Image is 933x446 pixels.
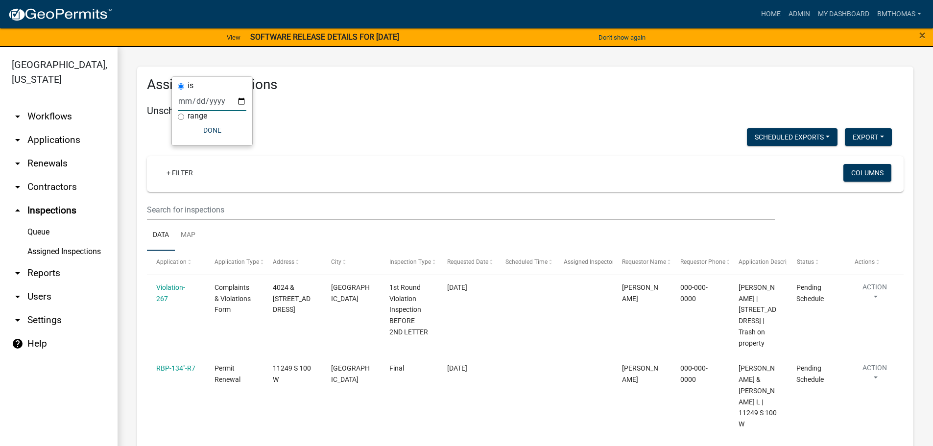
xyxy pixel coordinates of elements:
[380,251,438,274] datatable-header-cell: Inspection Type
[389,283,428,336] span: 1st Round Violation Inspection BEFORE 2ND LETTER
[147,220,175,251] a: Data
[757,5,785,23] a: Home
[12,291,24,303] i: arrow_drop_down
[12,111,24,122] i: arrow_drop_down
[12,314,24,326] i: arrow_drop_down
[505,258,548,265] span: Scheduled Time
[796,258,813,265] span: Status
[263,251,322,274] datatable-header-cell: Address
[796,364,824,383] span: Pending Schedule
[178,121,246,139] button: Done
[843,164,891,182] button: Columns
[188,112,207,120] label: range
[156,364,195,372] a: RBP-134"-R7
[739,364,777,428] span: KEITH, JOHN D & JONI L | 11249 S 100 W
[147,200,775,220] input: Search for inspections
[147,251,205,274] datatable-header-cell: Application
[215,283,251,314] span: Complaints & Violations Form
[223,29,244,46] a: View
[147,76,904,93] h3: Assigned Inspections
[855,258,875,265] span: Actions
[747,128,837,146] button: Scheduled Exports
[273,258,294,265] span: Address
[622,283,658,303] span: Megan Mongosa
[147,105,904,117] h5: Unscheduled
[188,82,193,90] label: is
[389,258,431,265] span: Inspection Type
[729,251,787,274] datatable-header-cell: Application Description
[447,283,467,291] span: 11/27/2023
[855,282,895,306] button: Action
[671,251,729,274] datatable-header-cell: Requestor Phone
[159,164,201,182] a: + Filter
[919,29,926,41] button: Close
[622,258,666,265] span: Requestor Name
[845,251,904,274] datatable-header-cell: Actions
[175,220,201,251] a: Map
[447,258,488,265] span: Requested Date
[554,251,613,274] datatable-header-cell: Assigned Inspector
[595,29,649,46] button: Don't show again
[613,251,671,274] datatable-header-cell: Requestor Name
[156,283,185,303] a: Violation-267
[215,258,259,265] span: Application Type
[389,364,404,372] span: Final
[680,258,725,265] span: Requestor Phone
[12,267,24,279] i: arrow_drop_down
[680,364,708,383] span: 000-000-0000
[919,28,926,42] span: ×
[622,364,658,383] span: Corey
[447,364,467,372] span: 06/17/2025
[331,258,341,265] span: City
[215,364,240,383] span: Permit Renewal
[680,283,708,303] span: 000-000-0000
[250,32,399,42] strong: SOFTWARE RELEASE DETAILS FOR [DATE]
[12,158,24,169] i: arrow_drop_down
[12,205,24,216] i: arrow_drop_up
[12,338,24,350] i: help
[273,283,311,314] span: 4024 & 4032 N WATER ST
[331,364,370,383] span: Bunker Hill
[331,283,370,303] span: MEXICO
[739,283,776,347] span: Cooper, Jerry L Sr | 4024 & 4032 N WATER ST | Trash on property
[273,364,311,383] span: 11249 S 100 W
[796,283,824,303] span: Pending Schedule
[12,181,24,193] i: arrow_drop_down
[785,5,814,23] a: Admin
[845,128,892,146] button: Export
[564,258,614,265] span: Assigned Inspector
[855,363,895,387] button: Action
[814,5,873,23] a: My Dashboard
[322,251,380,274] datatable-header-cell: City
[787,251,845,274] datatable-header-cell: Status
[438,251,496,274] datatable-header-cell: Requested Date
[496,251,554,274] datatable-header-cell: Scheduled Time
[873,5,925,23] a: bmthomas
[739,258,800,265] span: Application Description
[12,134,24,146] i: arrow_drop_down
[156,258,187,265] span: Application
[205,251,263,274] datatable-header-cell: Application Type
